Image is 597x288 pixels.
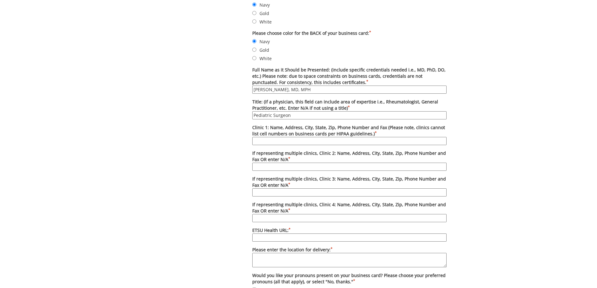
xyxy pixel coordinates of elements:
input: White [252,19,256,24]
label: Navy [252,1,447,8]
input: Navy [252,3,256,7]
input: If representing multiple clinics, Clinic 2: Name, Address, City, State, Zip, Phone Number and Fax... [252,163,447,171]
input: Navy [252,39,256,43]
label: ETSU Health URL: [252,227,447,242]
label: Please enter the location for delivery: [252,247,447,267]
label: White [252,18,447,25]
input: Gold [252,11,256,15]
label: If representing multiple clinics, Clinic 3: Name, Address, City, State, Zip, Phone Number and Fax... [252,176,447,196]
label: If representing multiple clinics, Clinic 4: Name, Address, City, State, Zip, Phone Number and Fax... [252,202,447,222]
label: Gold [252,46,447,53]
textarea: Please enter the location for delivery:* [252,253,447,267]
label: Please choose color for the BACK of your business card: [252,30,447,36]
label: Clinic 1: Name, Address, City, State, Zip, Phone Number and Fax (Please note, clinics cannot list... [252,124,447,145]
label: Would you like your pronouns present on your business card? Please choose your preferred pronouns... [252,272,447,285]
input: If representing multiple clinics, Clinic 4: Name, Address, City, State, Zip, Phone Number and Fax... [252,214,447,222]
label: Navy [252,38,447,45]
input: Title: (if a physician, this field can include area of expertise i.e., Rheumatologist, General Pr... [252,111,447,119]
input: Gold [252,48,256,52]
input: ETSU Health URL:* [252,233,447,242]
label: If representing multiple clinics, Clinic 2: Name, Address, City, State, Zip, Phone Number and Fax... [252,150,447,171]
input: White [252,56,256,60]
label: Gold [252,10,447,17]
label: Title: (if a physician, this field can include area of expertise i.e., Rheumatologist, General Pr... [252,99,447,119]
input: Clinic 1: Name, Address, City, State, Zip, Phone Number and Fax (Please note, clinics cannot list... [252,137,447,145]
label: White [252,55,447,62]
label: Full Name as it Should be Presented: (include specific credentials needed i.e., MD, PhD, DO, etc.... [252,67,447,94]
input: If representing multiple clinics, Clinic 3: Name, Address, City, State, Zip, Phone Number and Fax... [252,188,447,196]
input: Full Name as it Should be Presented: (include specific credentials needed i.e., MD, PhD, DO, etc.... [252,86,447,94]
